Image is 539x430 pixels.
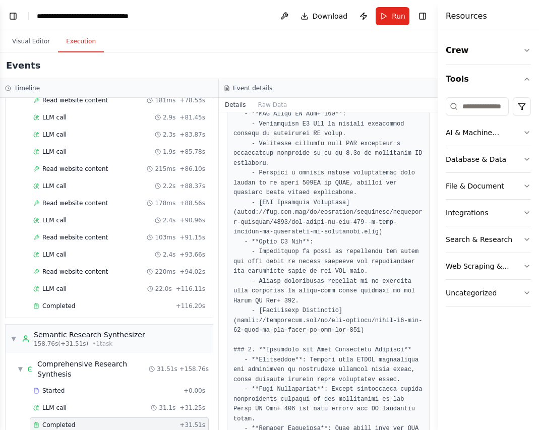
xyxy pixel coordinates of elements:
span: + 116.20s [176,302,205,310]
button: Tools [446,65,531,93]
div: Database & Data [446,154,506,164]
span: LLM call [42,113,67,121]
div: Uncategorized [446,288,497,298]
span: 178ms [155,199,175,207]
span: + 88.37s [179,182,205,190]
span: + 158.76s [179,365,209,373]
span: Completed [42,302,75,310]
button: Visual Editor [4,31,58,52]
span: Read website content [42,96,108,104]
span: + 94.02s [179,268,205,276]
span: 31.51s [157,365,177,373]
div: AI & Machine Learning [446,128,523,138]
span: 181ms [155,96,175,104]
span: ▼ [11,335,17,343]
div: Web Scraping & Browsing [446,261,523,271]
span: LLM call [42,148,67,156]
span: ▼ [18,365,23,373]
span: 2.4s [163,216,175,224]
span: • 1 task [92,340,112,348]
h4: Resources [446,10,487,22]
button: Download [296,7,352,25]
div: Tools [446,93,531,315]
span: + 88.56s [179,199,205,207]
span: + 78.53s [179,96,205,104]
span: Completed [42,421,75,429]
span: 2.4s [163,251,175,259]
span: 22.0s [155,285,172,293]
span: + 90.96s [179,216,205,224]
span: + 31.51s [179,421,205,429]
button: Search & Research [446,226,531,253]
button: Uncategorized [446,280,531,306]
span: Read website content [42,268,108,276]
span: Read website content [42,199,108,207]
h3: Timeline [14,84,40,92]
nav: breadcrumb [37,11,150,21]
button: Raw Data [252,98,293,112]
div: File & Document [446,181,504,191]
span: + 81.45s [179,113,205,121]
span: + 116.11s [176,285,205,293]
button: Show left sidebar [6,9,20,23]
span: 103ms [155,233,175,241]
span: 2.2s [163,182,175,190]
span: 2.9s [163,113,175,121]
span: + 91.15s [179,233,205,241]
span: LLM call [42,251,67,259]
span: Started [42,387,65,395]
span: + 0.00s [184,387,205,395]
div: Semantic Research Synthesizer [34,330,145,340]
button: Database & Data [446,146,531,172]
span: 2.3s [163,131,175,139]
span: 215ms [155,165,175,173]
span: 220ms [155,268,175,276]
span: Download [313,11,348,21]
span: + 93.66s [179,251,205,259]
h2: Events [6,58,40,73]
button: AI & Machine Learning [446,119,531,146]
span: + 83.87s [179,131,205,139]
button: Hide right sidebar [415,9,430,23]
span: LLM call [42,131,67,139]
span: LLM call [42,216,67,224]
span: Read website content [42,233,108,241]
span: LLM call [42,182,67,190]
span: Read website content [42,165,108,173]
button: Integrations [446,200,531,226]
button: Execution [58,31,104,52]
button: Details [219,98,252,112]
span: 158.76s (+31.51s) [34,340,88,348]
span: + 85.78s [179,148,205,156]
h3: Event details [233,84,272,92]
span: Run [392,11,405,21]
div: Integrations [446,208,488,218]
button: Web Scraping & Browsing [446,253,531,279]
button: File & Document [446,173,531,199]
button: Run [376,7,409,25]
span: 1.9s [163,148,175,156]
span: 31.1s [159,404,175,412]
span: LLM call [42,404,67,412]
span: + 31.25s [179,404,205,412]
span: LLM call [42,285,67,293]
span: Comprehensive Research Synthesis [37,359,149,379]
div: Search & Research [446,234,512,244]
span: + 86.10s [179,165,205,173]
button: Crew [446,36,531,65]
